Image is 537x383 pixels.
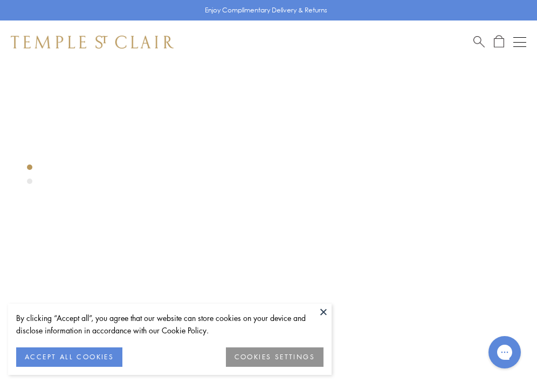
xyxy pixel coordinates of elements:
button: ACCEPT ALL COOKIES [16,347,122,367]
iframe: Gorgias live chat messenger [483,332,526,372]
a: Search [473,35,485,49]
a: Open Shopping Bag [494,35,504,49]
button: COOKIES SETTINGS [226,347,323,367]
img: Temple St. Clair [11,36,174,49]
div: By clicking “Accept all”, you agree that our website can store cookies on your device and disclos... [16,312,323,337]
p: Enjoy Complimentary Delivery & Returns [205,5,327,16]
button: Open navigation [513,36,526,49]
